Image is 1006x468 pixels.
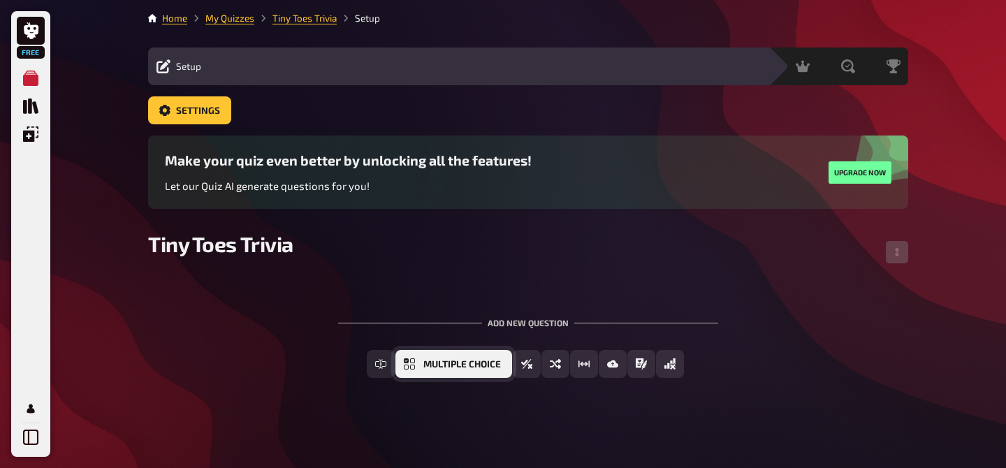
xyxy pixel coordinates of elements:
[627,350,655,378] button: Prose (Long text)
[17,395,45,423] a: Profile
[541,350,569,378] button: Sorting Question
[886,241,908,263] button: Change Order
[18,48,43,57] span: Free
[570,350,598,378] button: Estimation Question
[17,120,45,148] a: Overlays
[367,350,395,378] button: Free Text Input
[272,13,337,24] a: Tiny Toes Trivia
[17,92,45,120] a: Quiz Library
[395,350,512,378] button: Multiple Choice
[165,180,370,192] span: Let our Quiz AI generate questions for you!
[205,13,254,24] a: My Quizzes
[165,152,532,168] h3: Make your quiz even better by unlocking all the features!
[599,350,627,378] button: Image Answer
[338,295,718,339] div: Add new question
[176,61,201,72] span: Setup
[176,106,220,116] span: Settings
[148,96,231,124] button: Settings
[162,13,187,24] a: Home
[423,360,501,370] span: Multiple Choice
[254,11,337,25] li: Tiny Toes Trivia
[513,350,541,378] button: True / False
[337,11,380,25] li: Setup
[829,161,891,184] button: Upgrade now
[162,11,187,25] li: Home
[187,11,254,25] li: My Quizzes
[148,231,293,256] span: Tiny Toes Trivia
[656,350,684,378] button: Offline Question
[17,64,45,92] a: My Quizzes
